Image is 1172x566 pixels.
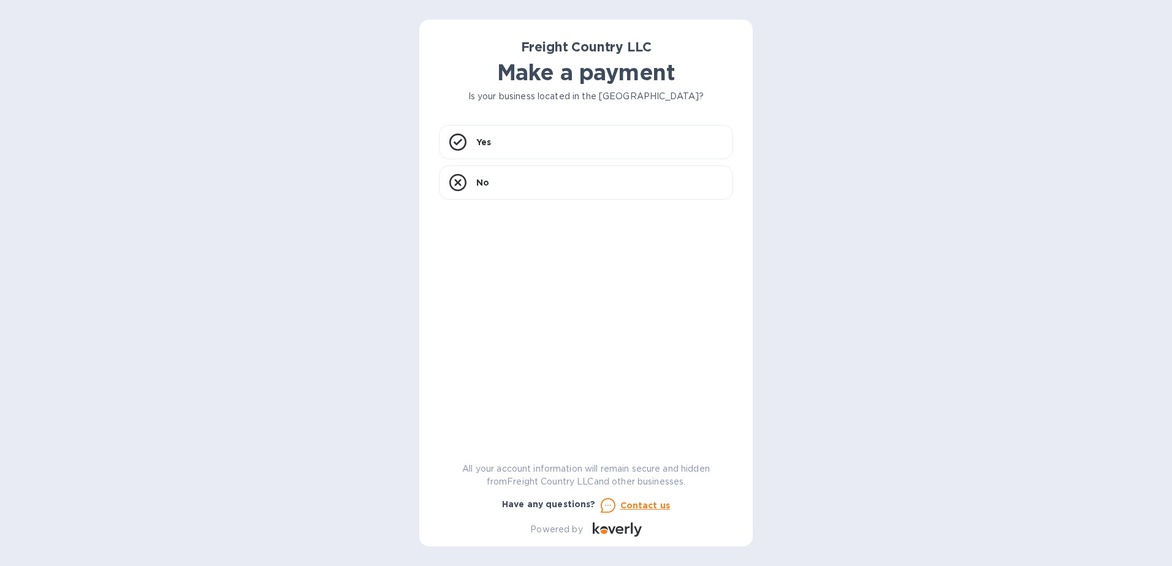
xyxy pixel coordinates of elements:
p: No [476,176,489,189]
p: Is your business located in the [GEOGRAPHIC_DATA]? [439,90,733,103]
p: All your account information will remain secure and hidden from Freight Country LLC and other bus... [439,462,733,488]
p: Yes [476,136,491,148]
b: Have any questions? [502,499,596,509]
u: Contact us [620,500,671,510]
p: Powered by [530,523,582,536]
b: Freight Country LLC [521,39,652,55]
h1: Make a payment [439,59,733,85]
